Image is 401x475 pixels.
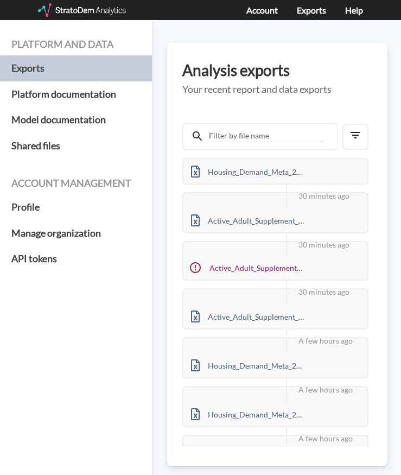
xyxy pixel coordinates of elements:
div: Housing_Demand_Meta_2025_2025_08_19_site-addresses_6qWXBK7g.xlsx [183,353,312,377]
a: Help [345,5,363,15]
a: Manage organization [11,220,141,246]
div: 30 minutes ago [286,183,367,208]
a: Housing_Demand_Meta_2025_2025_08_19_site-addresses_6qWXBK7g.xlsx [183,166,312,175]
a: Housing_Demand_Meta_2025_2025_08_19_site-addresses_6qWXBK7g.xlsx [183,408,312,417]
h4: Platform and data [11,39,141,50]
div: A few hours ago [286,377,367,402]
div: Active_Adult_Supplement_Update_2025_08_19_site-addresses_0qkkO9qb.xlsx [183,257,312,280]
div: Housing_Demand_Meta_2025_2025_08_19_site-addresses_6qWXBK7g.xlsx [183,159,312,183]
a: Active_Adult_Supplement_Update_2025_08_19_site-addresses_0qkkO9qb.xlsx [183,311,312,320]
div: Housing_Demand_Meta_2025_2025_08_19_site-addresses_6qWXBK7g.xlsx [183,402,312,426]
a: Housing_Demand_Meta_2025_2025_08_19_site-addresses_6qWXBK7g.xlsx [183,359,312,369]
a: Platform documentation [11,81,141,107]
a: Shared files [11,133,141,159]
h5: Your recent report and data exports [182,84,372,95]
a: Model documentation [11,107,141,133]
div: Active_Adult_Supplement_Update_2025_08_19_site-addresses_0qkkO9qb.xlsx [183,208,312,232]
div: 30 minutes ago [286,280,367,304]
div: Active_Adult_Supplement_Update_2025_08_19_site-addresses_0qkkO9qb.xlsx [183,304,312,328]
a: Active_Adult_Supplement_Update_2025_08_19_site-addresses_0qkkO9qb.xlsx [183,214,312,224]
a: API tokens [11,246,141,272]
a: Exports [297,5,326,15]
div: 30 minutes ago [286,232,367,257]
div: A few hours ago [286,328,367,353]
input: Filter by file name [208,130,323,142]
a: Account [246,5,278,15]
h3: Analysis exports [182,62,372,79]
a: Profile [11,194,141,220]
h4: Account management [11,178,141,189]
a: Exports [11,55,141,81]
div: A few hours ago [286,426,367,451]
